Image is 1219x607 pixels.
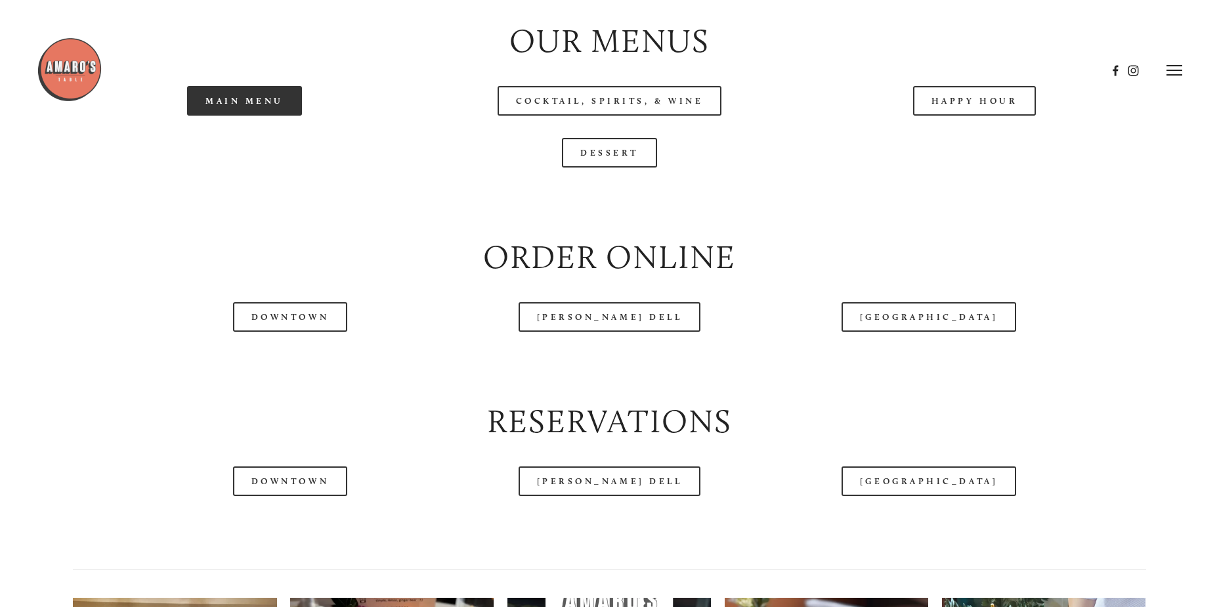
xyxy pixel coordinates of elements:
[519,302,701,332] a: [PERSON_NAME] Dell
[562,138,657,168] a: Dessert
[233,466,347,496] a: Downtown
[37,37,102,102] img: Amaro's Table
[73,235,1145,280] h2: Order Online
[842,302,1016,332] a: [GEOGRAPHIC_DATA]
[233,302,347,332] a: Downtown
[842,466,1016,496] a: [GEOGRAPHIC_DATA]
[73,399,1145,444] h2: Reservations
[519,466,701,496] a: [PERSON_NAME] Dell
